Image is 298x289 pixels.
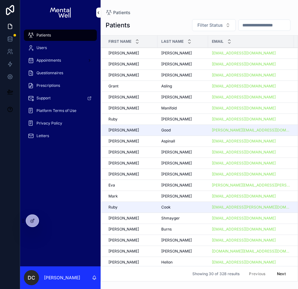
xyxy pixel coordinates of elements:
h1: Patients [106,21,130,30]
span: Users [36,45,47,50]
a: [EMAIL_ADDRESS][DOMAIN_NAME] [212,172,290,177]
a: [PERSON_NAME] [108,150,154,155]
a: [EMAIL_ADDRESS][DOMAIN_NAME] [212,227,276,232]
a: Questionnaires [24,67,97,79]
span: [PERSON_NAME] [108,62,139,67]
a: [DOMAIN_NAME][EMAIL_ADDRESS][DOMAIN_NAME] [212,249,290,254]
span: Manifold [161,106,177,111]
span: First Name [108,39,131,44]
a: [PERSON_NAME] [161,62,204,67]
a: [EMAIL_ADDRESS][DOMAIN_NAME] [212,51,276,56]
span: Privacy Policy [36,121,62,126]
span: Grant [108,84,119,89]
a: [EMAIL_ADDRESS][DOMAIN_NAME] [212,260,290,265]
a: Hellon [161,260,204,265]
span: Cook [161,205,171,210]
div: scrollable content [20,25,101,150]
a: [EMAIL_ADDRESS][PERSON_NAME][DOMAIN_NAME] [212,205,290,210]
a: [EMAIL_ADDRESS][DOMAIN_NAME] [212,238,276,243]
a: [PERSON_NAME][EMAIL_ADDRESS][PERSON_NAME][DOMAIN_NAME] [212,183,290,188]
a: [PERSON_NAME] [108,227,154,232]
a: [EMAIL_ADDRESS][DOMAIN_NAME] [212,84,276,89]
span: [PERSON_NAME] [161,150,192,155]
a: [EMAIL_ADDRESS][DOMAIN_NAME] [212,150,276,155]
span: Last Name [161,39,184,44]
span: Aspinall [161,139,175,144]
a: [PERSON_NAME] [108,172,154,177]
a: [EMAIL_ADDRESS][DOMAIN_NAME] [212,84,290,89]
span: [PERSON_NAME] [161,194,192,199]
a: [EMAIL_ADDRESS][DOMAIN_NAME] [212,194,290,199]
span: [PERSON_NAME] [161,238,192,243]
span: Burns [161,227,172,232]
a: [PERSON_NAME] [161,161,204,166]
a: [EMAIL_ADDRESS][DOMAIN_NAME] [212,238,290,243]
a: Grant [108,84,154,89]
a: [PERSON_NAME] [108,95,154,100]
span: [PERSON_NAME] [108,161,139,166]
span: [PERSON_NAME] [108,95,139,100]
span: Letters [36,133,49,138]
a: [EMAIL_ADDRESS][DOMAIN_NAME] [212,62,290,67]
a: Platform Terms of Use [24,105,97,116]
span: Ruby [108,117,118,122]
a: Asling [161,84,204,89]
span: [PERSON_NAME] [161,51,192,56]
a: [PERSON_NAME] [161,183,204,188]
a: [PERSON_NAME] [108,260,154,265]
span: Appointments [36,58,61,63]
span: [PERSON_NAME] [161,95,192,100]
a: Support [24,92,97,104]
a: Mark [108,194,154,199]
span: Patients [113,9,130,16]
a: [EMAIL_ADDRESS][DOMAIN_NAME] [212,95,276,100]
a: [PERSON_NAME] [108,249,154,254]
a: [EMAIL_ADDRESS][DOMAIN_NAME] [212,51,290,56]
a: [PERSON_NAME] [108,73,154,78]
a: [EMAIL_ADDRESS][DOMAIN_NAME] [212,260,276,265]
a: [EMAIL_ADDRESS][DOMAIN_NAME] [212,172,276,177]
a: [PERSON_NAME] [161,150,204,155]
p: [PERSON_NAME] [44,275,80,281]
span: [PERSON_NAME] [108,216,139,221]
a: [EMAIL_ADDRESS][DOMAIN_NAME] [212,73,290,78]
a: [EMAIL_ADDRESS][DOMAIN_NAME] [212,73,276,78]
span: [PERSON_NAME] [108,139,139,144]
a: Aspinall [161,139,204,144]
a: [PERSON_NAME] [108,139,154,144]
a: [EMAIL_ADDRESS][DOMAIN_NAME] [212,95,290,100]
a: [EMAIL_ADDRESS][DOMAIN_NAME] [212,139,276,144]
span: Support [36,96,51,101]
a: [EMAIL_ADDRESS][DOMAIN_NAME] [212,216,290,221]
a: Letters [24,130,97,142]
span: Patients [36,33,51,38]
a: [EMAIL_ADDRESS][DOMAIN_NAME] [212,194,276,199]
a: [PERSON_NAME] [161,172,204,177]
span: Prescriptions [36,83,60,88]
a: [EMAIL_ADDRESS][DOMAIN_NAME] [212,216,276,221]
a: [PERSON_NAME] [108,128,154,133]
span: Good [161,128,171,133]
a: [PERSON_NAME] [108,62,154,67]
a: [EMAIL_ADDRESS][DOMAIN_NAME] [212,117,276,122]
a: [EMAIL_ADDRESS][DOMAIN_NAME] [212,106,276,111]
span: [PERSON_NAME] [108,106,139,111]
a: Patients [24,30,97,41]
a: [PERSON_NAME] [108,106,154,111]
a: [PERSON_NAME] [161,117,204,122]
span: [PERSON_NAME] [108,150,139,155]
a: [EMAIL_ADDRESS][DOMAIN_NAME] [212,62,276,67]
span: [PERSON_NAME] [161,161,192,166]
a: Ruby [108,205,154,210]
a: Ruby [108,117,154,122]
span: Mark [108,194,118,199]
span: Asling [161,84,172,89]
a: [EMAIL_ADDRESS][DOMAIN_NAME] [212,227,290,232]
a: [EMAIL_ADDRESS][DOMAIN_NAME] [212,150,290,155]
a: [PERSON_NAME] [161,194,204,199]
a: [PERSON_NAME] [161,249,204,254]
a: Burns [161,227,204,232]
a: Shmayger [161,216,204,221]
a: [EMAIL_ADDRESS][DOMAIN_NAME] [212,161,276,166]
